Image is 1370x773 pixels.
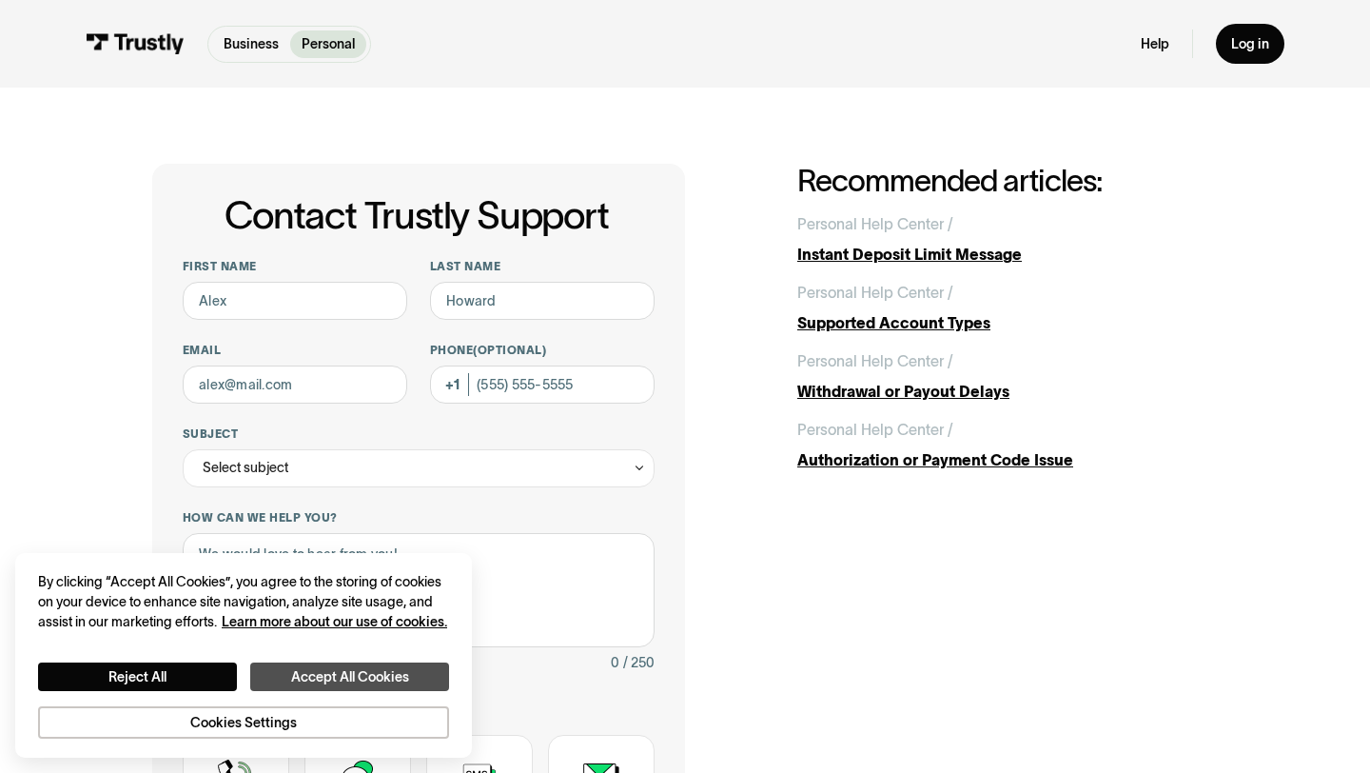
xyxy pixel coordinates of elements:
p: Business [224,34,279,54]
aside: Language selected: English (United States) [19,743,114,766]
div: Personal Help Center / [797,212,953,235]
button: Accept All Cookies [250,663,449,691]
div: Select subject [183,449,655,487]
a: Personal Help Center /Authorization or Payment Code Issue [797,418,1218,471]
input: alex@mail.com [183,366,407,404]
div: Withdrawal or Payout Delays [797,380,1218,403]
div: Privacy [38,572,449,739]
div: Personal Help Center / [797,418,953,441]
div: 0 [611,651,619,674]
h1: Contact Trustly Support [179,194,655,236]
a: More information about your privacy, opens in a new tab [222,614,447,629]
ul: Language list [38,743,114,766]
p: Personal [302,34,355,54]
label: Last name [430,259,655,274]
div: Cookie banner [15,553,472,758]
div: Log in [1231,35,1269,52]
a: Help [1141,35,1169,52]
div: Personal Help Center / [797,349,953,372]
a: Personal Help Center /Instant Deposit Limit Message [797,212,1218,266]
span: (Optional) [473,344,546,356]
div: / 250 [623,651,655,674]
a: Log in [1216,24,1284,64]
div: Instant Deposit Limit Message [797,243,1218,266]
h2: Recommended articles: [797,164,1218,197]
button: Reject All [38,663,237,691]
div: Select subject [203,456,288,479]
div: Personal Help Center / [797,281,953,304]
input: Howard [430,282,655,320]
label: First name [183,259,407,274]
input: Alex [183,282,407,320]
label: How can we help you? [183,510,655,525]
input: (555) 555-5555 [430,366,655,404]
label: Subject [183,426,655,442]
label: Email [183,343,407,358]
button: Cookies Settings [38,706,449,739]
a: Business [212,30,290,58]
img: Trustly Logo [86,33,185,54]
div: By clicking “Accept All Cookies”, you agree to the storing of cookies on your device to enhance s... [38,572,449,632]
div: Supported Account Types [797,311,1218,334]
a: Personal [290,30,366,58]
a: Personal Help Center /Withdrawal or Payout Delays [797,349,1218,403]
div: Authorization or Payment Code Issue [797,448,1218,471]
a: Personal Help Center /Supported Account Types [797,281,1218,334]
label: Phone [430,343,655,358]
